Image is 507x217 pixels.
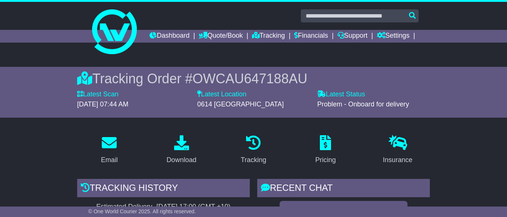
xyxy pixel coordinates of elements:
[192,71,307,86] span: OWCAU647188AU
[197,90,246,99] label: Latest Location
[311,133,341,168] a: Pricing
[236,133,271,168] a: Tracking
[315,155,336,165] div: Pricing
[88,208,196,214] span: © One World Courier 2025. All rights reserved.
[77,100,129,108] span: [DATE] 07:44 AM
[77,203,250,211] div: Estimated Delivery -
[167,155,196,165] div: Download
[378,133,417,168] a: Insurance
[294,30,328,43] a: Financials
[96,133,123,168] a: Email
[199,30,243,43] a: Quote/Book
[383,155,412,165] div: Insurance
[317,100,409,108] span: Problem - Onboard for delivery
[162,133,201,168] a: Download
[337,30,368,43] a: Support
[101,155,118,165] div: Email
[77,179,250,199] div: Tracking history
[77,71,430,87] div: Tracking Order #
[197,100,284,108] span: 0614 [GEOGRAPHIC_DATA]
[241,155,266,165] div: Tracking
[156,203,230,211] div: [DATE] 17:00 (GMT +10)
[252,30,285,43] a: Tracking
[317,90,365,99] label: Latest Status
[377,30,410,43] a: Settings
[149,30,189,43] a: Dashboard
[77,90,119,99] label: Latest Scan
[257,179,430,199] div: RECENT CHAT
